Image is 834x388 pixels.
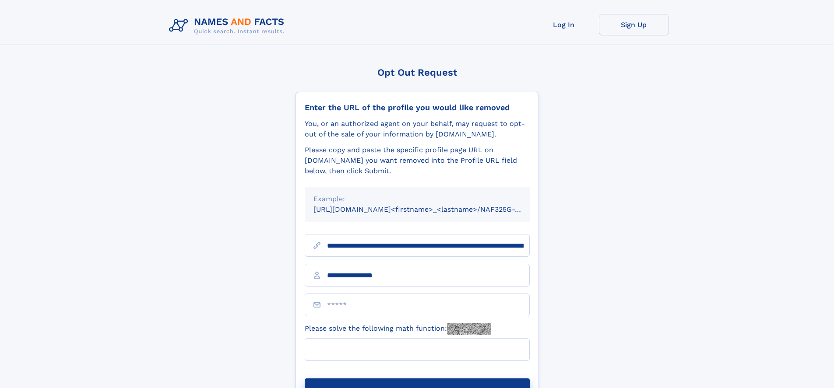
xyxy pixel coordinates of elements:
div: Please copy and paste the specific profile page URL on [DOMAIN_NAME] you want removed into the Pr... [305,145,530,176]
div: Enter the URL of the profile you would like removed [305,103,530,112]
label: Please solve the following math function: [305,323,491,335]
small: [URL][DOMAIN_NAME]<firstname>_<lastname>/NAF325G-xxxxxxxx [313,205,546,213]
div: Example: [313,194,521,204]
div: You, or an authorized agent on your behalf, may request to opt-out of the sale of your informatio... [305,119,530,140]
div: Opt Out Request [296,67,539,78]
a: Log In [529,14,599,35]
a: Sign Up [599,14,669,35]
img: Logo Names and Facts [165,14,292,38]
